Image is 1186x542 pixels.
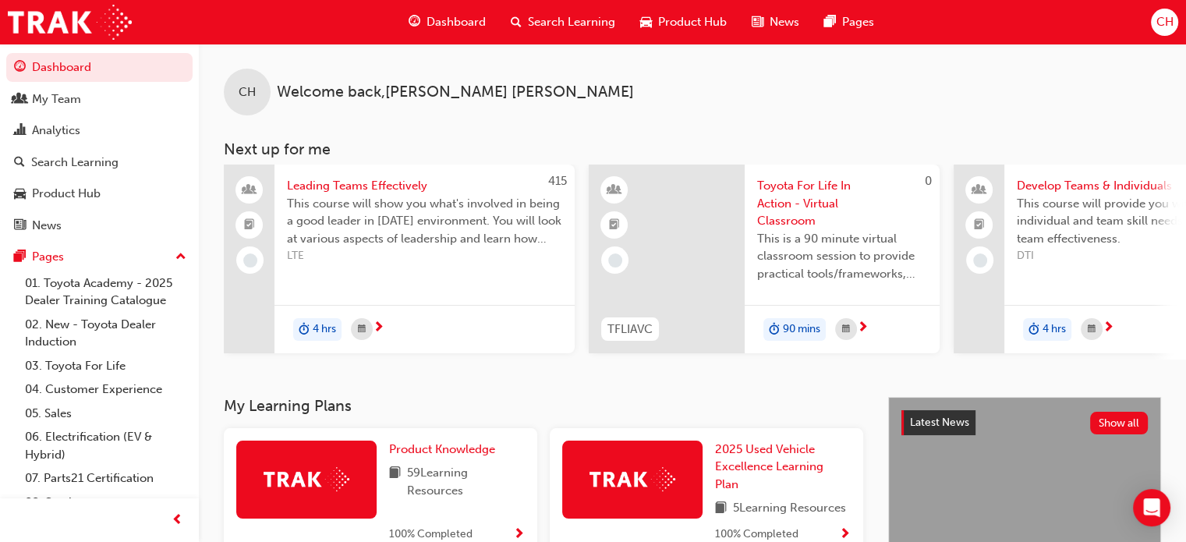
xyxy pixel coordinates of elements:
span: Product Hub [658,13,727,31]
span: search-icon [14,156,25,170]
span: learningRecordVerb_NONE-icon [608,253,622,267]
div: News [32,217,62,235]
a: guage-iconDashboard [396,6,498,38]
span: duration-icon [299,320,310,340]
span: This is a 90 minute virtual classroom session to provide practical tools/frameworks, behaviours a... [757,230,927,283]
a: Dashboard [6,53,193,82]
span: learningRecordVerb_NONE-icon [973,253,987,267]
a: 06. Electrification (EV & Hybrid) [19,425,193,466]
span: news-icon [752,12,763,32]
span: 4 hrs [313,321,336,338]
a: 04. Customer Experience [19,377,193,402]
span: people-icon [14,93,26,107]
span: CH [1156,13,1173,31]
a: 2025 Used Vehicle Excellence Learning Plan [715,441,851,494]
span: car-icon [640,12,652,32]
span: 0 [925,174,932,188]
a: Latest NewsShow all [901,410,1148,435]
div: Pages [32,248,64,266]
span: booktick-icon [609,215,620,236]
span: Product Knowledge [389,442,495,456]
span: calendar-icon [358,320,366,339]
a: 03. Toyota For Life [19,354,193,378]
button: Pages [6,243,193,271]
a: search-iconSearch Learning [498,6,628,38]
a: car-iconProduct Hub [628,6,739,38]
span: book-icon [389,464,401,499]
button: DashboardMy TeamAnalyticsSearch LearningProduct HubNews [6,50,193,243]
span: Show Progress [513,528,525,542]
span: Leading Teams Effectively [287,177,562,195]
a: 07. Parts21 Certification [19,466,193,491]
span: Latest News [910,416,969,429]
span: Welcome back , [PERSON_NAME] [PERSON_NAME] [277,83,634,101]
div: My Team [32,90,81,108]
span: pages-icon [824,12,836,32]
span: News [770,13,799,31]
span: 4 hrs [1043,321,1066,338]
a: News [6,211,193,240]
span: people-icon [974,180,985,200]
span: search-icon [511,12,522,32]
div: Search Learning [31,154,119,172]
span: next-icon [1103,321,1114,335]
span: Pages [842,13,874,31]
span: calendar-icon [842,320,850,339]
h3: My Learning Plans [224,397,863,415]
a: pages-iconPages [812,6,887,38]
span: Toyota For Life In Action - Virtual Classroom [757,177,927,230]
a: 0TFLIAVCToyota For Life In Action - Virtual ClassroomThis is a 90 minute virtual classroom sessio... [589,165,940,353]
a: Product Hub [6,179,193,208]
span: Search Learning [528,13,615,31]
span: car-icon [14,187,26,201]
span: booktick-icon [244,215,255,236]
span: 90 mins [783,321,820,338]
span: next-icon [373,321,384,335]
span: pages-icon [14,250,26,264]
button: Show all [1090,412,1149,434]
span: guage-icon [409,12,420,32]
span: 2025 Used Vehicle Excellence Learning Plan [715,442,823,491]
div: Analytics [32,122,80,140]
span: duration-icon [769,320,780,340]
a: 01. Toyota Academy - 2025 Dealer Training Catalogue [19,271,193,313]
span: next-icon [857,321,869,335]
span: LTE [287,247,562,265]
button: CH [1151,9,1178,36]
span: learningResourceType_INSTRUCTOR_LED-icon [609,180,620,200]
div: Open Intercom Messenger [1133,489,1170,526]
a: 415Leading Teams EffectivelyThis course will show you what's involved in being a good leader in [... [224,165,575,353]
div: Product Hub [32,185,101,203]
span: booktick-icon [974,215,985,236]
span: 59 Learning Resources [407,464,525,499]
a: Search Learning [6,148,193,177]
a: Product Knowledge [389,441,501,459]
span: guage-icon [14,61,26,75]
a: My Team [6,85,193,114]
span: book-icon [715,499,727,519]
span: calendar-icon [1088,320,1096,339]
img: Trak [264,467,349,491]
span: TFLIAVC [607,321,653,338]
span: Show Progress [839,528,851,542]
span: people-icon [244,180,255,200]
span: 5 Learning Resources [733,499,846,519]
img: Trak [8,5,132,40]
a: 05. Sales [19,402,193,426]
span: 415 [548,174,567,188]
a: Analytics [6,116,193,145]
span: duration-icon [1028,320,1039,340]
img: Trak [589,467,675,491]
span: news-icon [14,219,26,233]
span: prev-icon [172,511,183,530]
span: learningRecordVerb_NONE-icon [243,253,257,267]
a: news-iconNews [739,6,812,38]
span: CH [239,83,256,101]
a: 08. Service [19,491,193,515]
span: up-icon [175,247,186,267]
a: 02. New - Toyota Dealer Induction [19,313,193,354]
span: chart-icon [14,124,26,138]
span: This course will show you what's involved in being a good leader in [DATE] environment. You will ... [287,195,562,248]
